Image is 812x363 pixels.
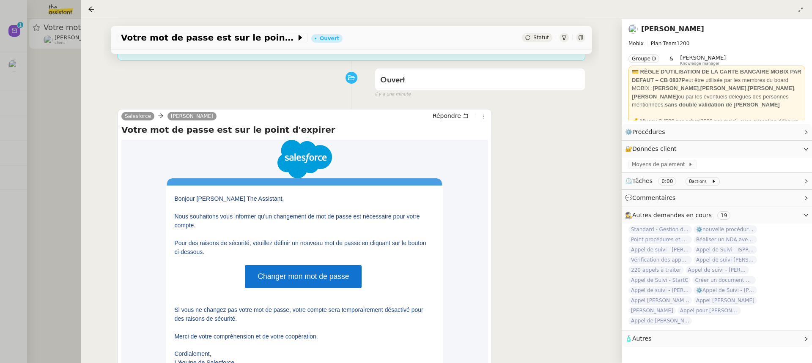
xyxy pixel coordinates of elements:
span: il y a une minute [375,91,410,98]
img: logo2.png [277,140,332,178]
span: 220 appels à traiter [628,266,684,274]
span: Standard - Gestion des appels entrants - août 2025 [628,225,692,234]
img: users%2FW4OQjB9BRtYK2an7yusO0WsYLsD3%2Favatar%2F28027066-518b-424c-8476-65f2e549ac29 [628,25,638,34]
span: Commentaires [632,194,675,201]
span: 0 [689,178,692,184]
div: Ouvert [320,36,339,41]
h4: Votre mot de passe est sur le point d'expirer [121,124,488,136]
span: Appel de suivi - [PERSON_NAME] [628,286,692,295]
div: ⚙️Procédures [622,124,812,140]
span: ⚙️nouvelle procédure d'onboarding [694,225,757,234]
small: actions [692,179,707,184]
span: 1200 [677,41,690,46]
span: & [669,55,673,66]
img: top-bar-3.png [436,178,443,186]
span: Autres [632,335,651,342]
div: Peut être utilisée par les membres du board MOBIX : , , , ou par les éventuels délégués des perso... [632,68,802,109]
span: Ouvert [380,76,405,84]
span: 🧴 [625,335,651,342]
span: Procédures [632,128,665,135]
span: 🔐 [625,144,680,154]
div: 🔐Données client [622,141,812,157]
span: ⚙️ [625,127,669,137]
span: Moyens de paiement [632,160,688,169]
span: Votre mot de passe est sur le point d'expirer [121,33,296,42]
a: [PERSON_NAME] [167,112,217,120]
img: top-bar-1.png [166,178,173,186]
span: Appel de Suivi - ISPRA - [PERSON_NAME] [694,246,757,254]
span: Appel [PERSON_NAME] - OPP7010 - NEOP - FORMATION OPCO [628,296,692,305]
span: Tâches [632,177,653,184]
span: Knowledge manager [680,61,719,66]
span: Appel de Suivi - StartC [628,276,691,284]
span: Statut [533,35,549,41]
a: [PERSON_NAME] [641,25,704,33]
span: 💬 [625,194,679,201]
span: ⏲️ [625,177,723,184]
span: Appel de suivi - [PERSON_NAME] [686,266,749,274]
app-user-label: Knowledge manager [680,55,726,66]
span: Point procédures et FAQ [628,235,692,244]
strong: 💳 RÈGLE D’UTILISATION DE LA CARTE BANCAIRE MOBIX PAR DEFAUT – CB 0837 [632,68,801,83]
nz-tag: Groupe D [628,55,659,63]
span: Mobix [628,41,644,46]
span: 🕵️ [625,212,734,218]
span: Appel de [PERSON_NAME] [628,317,692,325]
span: Données client [632,145,677,152]
span: Réaliser un NDA avec IZI SAFETY [694,235,757,244]
span: [PERSON_NAME] [680,55,726,61]
div: 🕵️Autres demandes en cours 19 [622,207,812,224]
strong: sans double validation de [PERSON_NAME] [665,101,780,108]
strong: [PERSON_NAME] [632,93,678,100]
span: Appel [PERSON_NAME] [694,296,757,305]
span: Vérification des appels sortants - août 2025 [628,256,692,264]
div: ⏲️Tâches 0:00 0actions [622,173,812,189]
div: 💰 Niveau 2 (500 par achat/3500 par mois), avec exception débours sur prélèvement SEPA [632,117,802,150]
a: Changer mon mot de passe [245,265,362,288]
span: Créer un document Google Docs des échanges d'e-mail [692,276,756,284]
span: Appel pour [PERSON_NAME] [678,306,741,315]
span: Plan Team [651,41,677,46]
span: Bonjour [PERSON_NAME] The Assistant, Nous souhaitons vous informer qu'un changement de mot de pas... [166,186,441,257]
button: Répondre [430,111,472,120]
nz-tag: 19 [717,211,730,220]
div: 🧴Autres [622,330,812,347]
strong: [PERSON_NAME] [653,85,699,91]
nz-tag: 0:00 [658,177,676,186]
span: ⚙️Appel de Suivi - [PERSON_NAME] - UCPA VITAM [694,286,757,295]
span: Appel de suivi [PERSON_NAME] [694,256,757,264]
span: Répondre [433,112,461,120]
strong: [PERSON_NAME] [748,85,794,91]
strong: [PERSON_NAME] [700,85,746,91]
a: Salesforce [121,112,154,120]
span: Autres demandes en cours [632,212,712,218]
span: [PERSON_NAME] [628,306,676,315]
div: 💬Commentaires [622,190,812,206]
span: Appel de suivi - [PERSON_NAME] [628,246,692,254]
span: Si vous ne changez pas votre mot de passe, votre compte sera temporairement désactivé pour des ra... [166,297,441,341]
